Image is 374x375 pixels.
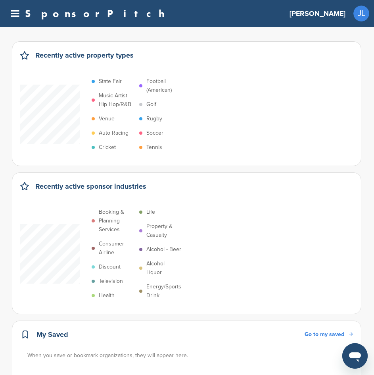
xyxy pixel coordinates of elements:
[342,343,368,369] iframe: Button to launch messaging window
[146,114,162,123] p: Rugby
[36,329,68,340] h2: My Saved
[290,8,345,19] h3: [PERSON_NAME]
[146,245,181,254] p: Alcohol - Beer
[99,240,135,257] p: Consumer Airline
[146,77,183,95] p: Football (American)
[290,5,345,22] a: [PERSON_NAME]
[35,50,134,61] h2: Recently active property types
[146,259,183,277] p: Alcohol - Liquor
[305,331,344,338] span: Go to my saved
[146,208,155,216] p: Life
[146,282,183,300] p: Energy/Sports Drink
[25,8,170,19] a: SponsorPitch
[99,208,135,234] p: Booking & Planning Services
[99,129,129,137] p: Auto Racing
[99,277,123,286] p: Television
[146,222,183,240] p: Property & Casualty
[305,330,353,339] a: Go to my saved
[99,291,115,300] p: Health
[353,6,369,21] a: JL
[99,263,121,271] p: Discount
[146,143,162,152] p: Tennis
[146,100,156,109] p: Golf
[99,114,115,123] p: Venue
[99,91,135,109] p: Music Artist - Hip Hop/R&B
[99,77,122,86] p: State Fair
[99,143,116,152] p: Cricket
[146,129,163,137] p: Soccer
[27,351,354,360] div: When you save or bookmark organizations, they will appear here.
[35,181,146,192] h2: Recently active sponsor industries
